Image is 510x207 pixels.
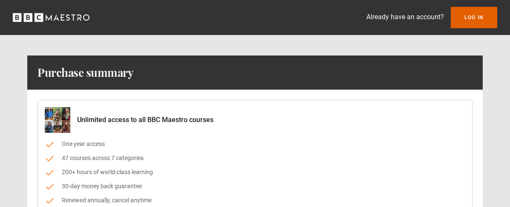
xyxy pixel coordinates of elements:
h1: Purchase summary [37,66,133,79]
li: 30-day money back guarantee [45,182,465,191]
li: Renewed annually, cancel anytime [45,196,465,205]
p: Unlimited access to all BBC Maestro courses [77,115,213,125]
li: One year access [45,140,465,149]
a: Log In [451,7,497,28]
li: 47 courses across 7 categories [45,154,465,163]
p: Already have an account? [366,12,444,22]
svg: BBC Maestro [13,11,89,24]
li: 200+ hours of world-class learning [45,168,465,177]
